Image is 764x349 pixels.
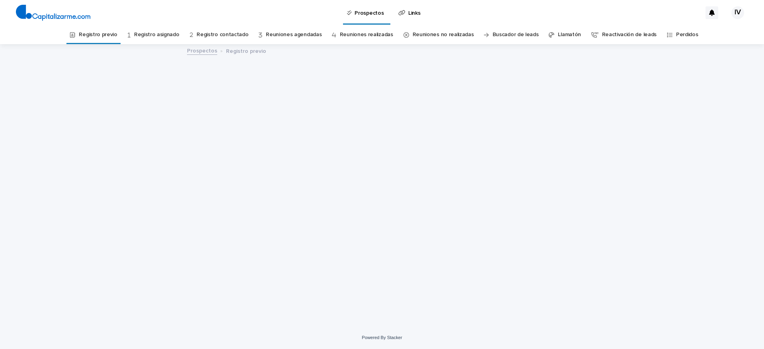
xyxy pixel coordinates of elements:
a: Reuniones agendadas [266,25,322,44]
a: Reuniones no realizadas [413,25,474,44]
a: Buscador de leads [493,25,539,44]
p: Registro previo [226,46,266,55]
a: Powered By Stacker [362,335,402,340]
a: Reuniones realizadas [340,25,393,44]
a: Prospectos [187,46,217,55]
a: Registro contactado [197,25,248,44]
a: Llamatón [558,25,581,44]
a: Registro asignado [134,25,179,44]
a: Registro previo [79,25,117,44]
a: Perdidos [676,25,698,44]
img: 4arMvv9wSvmHTHbXwTim [16,5,90,21]
div: IV [731,6,744,19]
a: Reactivación de leads [602,25,657,44]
